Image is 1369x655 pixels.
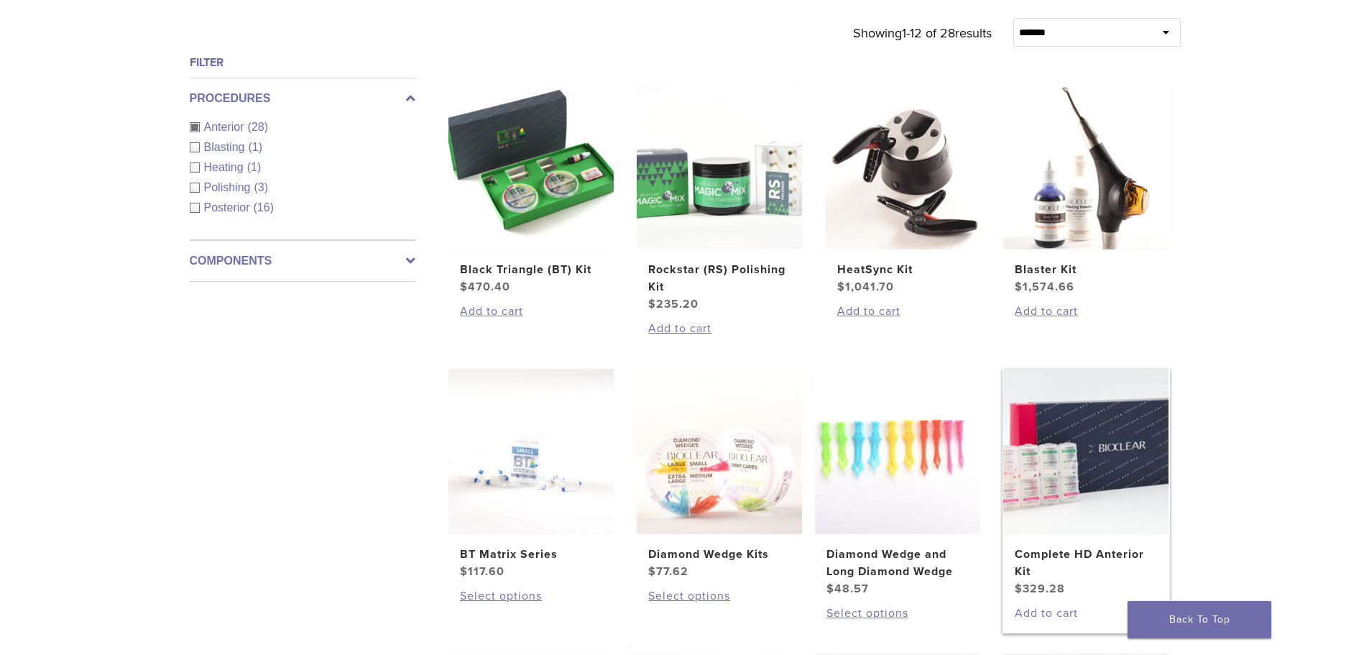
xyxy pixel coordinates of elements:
[460,564,468,579] span: $
[190,54,415,71] h4: Filter
[190,252,415,270] label: Components
[1015,261,1157,278] h2: Blaster Kit
[460,280,510,294] bdi: 470.40
[254,181,268,193] span: (3)
[247,161,262,173] span: (1)
[448,369,614,534] img: BT Matrix Series
[448,84,614,249] img: Black Triangle (BT) Kit
[637,369,802,534] img: Diamond Wedge Kits
[448,84,615,296] a: Black Triangle (BT) KitBlack Triangle (BT) Kit $470.40
[460,261,602,278] h2: Black Triangle (BT) Kit
[636,84,803,313] a: Rockstar (RS) Polishing KitRockstar (RS) Polishing Kit $235.20
[648,564,656,579] span: $
[826,582,834,596] span: $
[826,605,969,622] a: Select options for “Diamond Wedge and Long Diamond Wedge”
[460,280,468,294] span: $
[204,201,254,214] span: Posterior
[204,181,254,193] span: Polishing
[1015,280,1074,294] bdi: 1,574.66
[248,141,262,153] span: (1)
[648,297,656,311] span: $
[1003,84,1169,249] img: Blaster Kit
[902,25,955,41] span: 1-12 of 28
[825,84,992,296] a: HeatSync KitHeatSync Kit $1,041.70
[460,303,602,320] a: Add to cart: “Black Triangle (BT) Kit”
[448,369,615,580] a: BT Matrix SeriesBT Matrix Series $117.60
[648,546,790,563] h2: Diamond Wedge Kits
[837,303,979,320] a: Add to cart: “HeatSync Kit”
[1003,369,1169,534] img: Complete HD Anterior Kit
[826,546,969,580] h2: Diamond Wedge and Long Diamond Wedge
[648,320,790,337] a: Add to cart: “Rockstar (RS) Polishing Kit”
[1015,605,1157,622] a: Add to cart: “Complete HD Anterior Kit”
[1002,369,1170,597] a: Complete HD Anterior KitComplete HD Anterior Kit $329.28
[460,564,504,579] bdi: 117.60
[204,121,248,133] span: Anterior
[1128,601,1271,638] a: Back To Top
[853,18,992,48] p: Showing results
[248,121,268,133] span: (28)
[814,369,982,597] a: Diamond Wedge and Long Diamond WedgeDiamond Wedge and Long Diamond Wedge $48.57
[648,587,790,605] a: Select options for “Diamond Wedge Kits”
[837,280,845,294] span: $
[190,90,415,107] label: Procedures
[1002,84,1170,296] a: Blaster KitBlaster Kit $1,574.66
[815,369,980,534] img: Diamond Wedge and Long Diamond Wedge
[637,84,802,249] img: Rockstar (RS) Polishing Kit
[1015,546,1157,580] h2: Complete HD Anterior Kit
[636,369,803,580] a: Diamond Wedge KitsDiamond Wedge Kits $77.62
[837,261,979,278] h2: HeatSync Kit
[204,141,249,153] span: Blasting
[204,161,247,173] span: Heating
[826,84,991,249] img: HeatSync Kit
[648,564,688,579] bdi: 77.62
[1015,280,1023,294] span: $
[1015,303,1157,320] a: Add to cart: “Blaster Kit”
[460,546,602,563] h2: BT Matrix Series
[460,587,602,605] a: Select options for “BT Matrix Series”
[1015,582,1065,596] bdi: 329.28
[254,201,274,214] span: (16)
[826,582,869,596] bdi: 48.57
[648,261,790,296] h2: Rockstar (RS) Polishing Kit
[837,280,894,294] bdi: 1,041.70
[1015,582,1023,596] span: $
[648,297,699,311] bdi: 235.20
